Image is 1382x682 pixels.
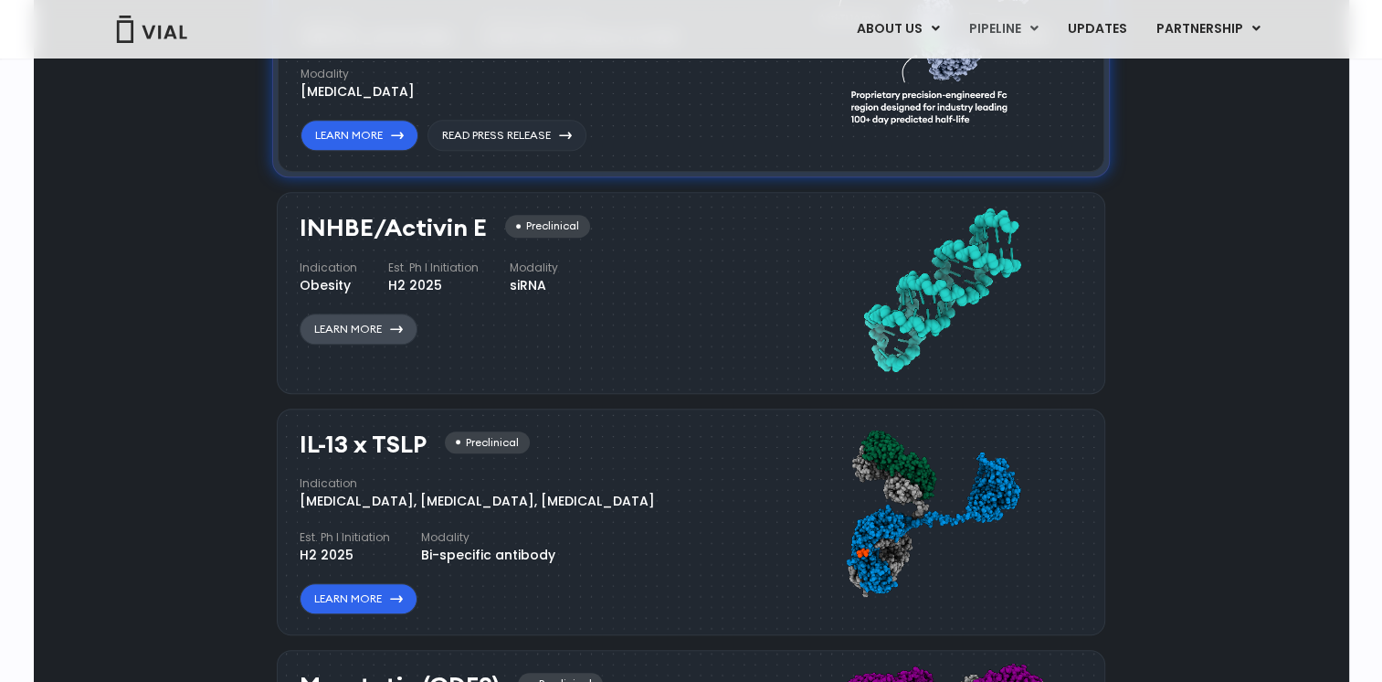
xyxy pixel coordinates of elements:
[1141,14,1274,45] a: PARTNERSHIPMenu Toggle
[115,16,188,43] img: Vial Logo
[388,276,479,295] div: H2 2025
[841,14,953,45] a: ABOUT USMenu Toggle
[300,529,390,546] h4: Est. Ph I Initiation
[300,260,357,276] h4: Indication
[300,475,655,492] h4: Indication
[300,432,427,458] h3: IL-13 x TSLP
[954,14,1051,45] a: PIPELINEMenu Toggle
[300,546,390,565] div: H2 2025
[300,492,655,511] div: [MEDICAL_DATA], [MEDICAL_DATA], [MEDICAL_DATA]
[445,432,530,454] div: Preclinical
[301,120,418,151] a: Learn More
[300,583,417,614] a: Learn More
[301,66,415,82] h4: Modality
[505,215,590,238] div: Preclinical
[300,276,357,295] div: Obesity
[421,529,555,546] h4: Modality
[388,260,479,276] h4: Est. Ph I Initiation
[427,120,586,151] a: Read Press Release
[510,260,558,276] h4: Modality
[301,82,415,101] div: [MEDICAL_DATA]
[421,546,555,565] div: Bi-specific antibody
[300,314,417,345] a: Learn More
[1052,14,1140,45] a: UPDATES
[510,276,558,295] div: siRNA
[300,215,487,241] h3: INHBE/Activin E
